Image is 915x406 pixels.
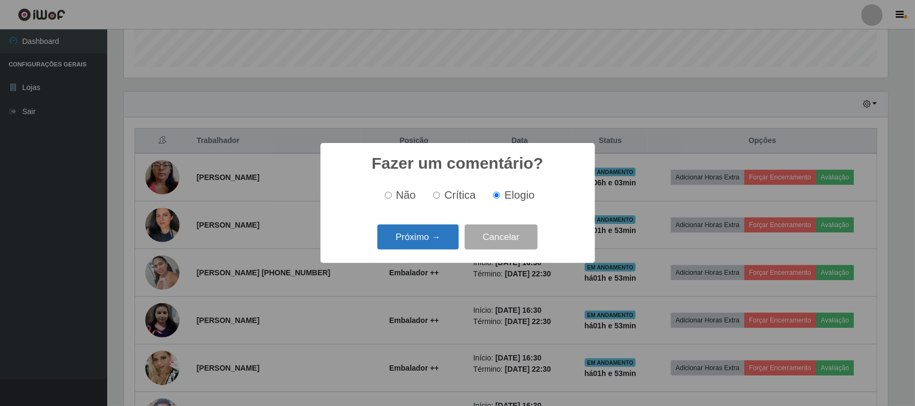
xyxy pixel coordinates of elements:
span: Crítica [444,189,476,201]
input: Crítica [433,192,440,199]
span: Elogio [504,189,534,201]
input: Não [385,192,392,199]
button: Cancelar [465,224,538,250]
input: Elogio [493,192,500,199]
span: Não [396,189,416,201]
button: Próximo → [377,224,459,250]
h2: Fazer um comentário? [371,154,543,173]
